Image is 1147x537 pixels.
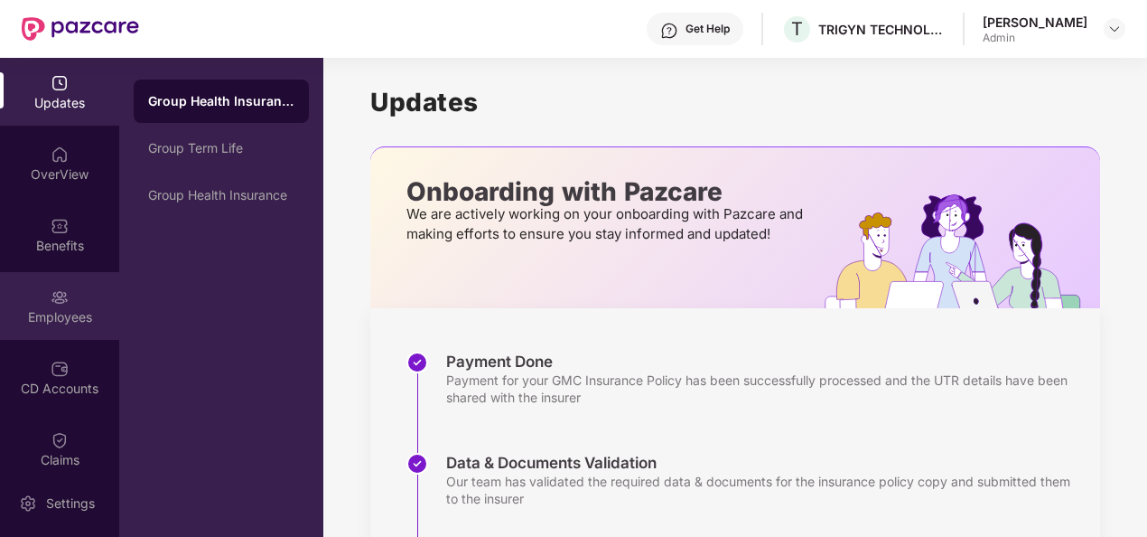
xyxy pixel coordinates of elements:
div: Group Term Life [148,141,294,155]
img: svg+xml;base64,PHN2ZyBpZD0iVXBkYXRlZCIgeG1sbnM9Imh0dHA6Ly93d3cudzMub3JnLzIwMDAvc3ZnIiB3aWR0aD0iMj... [51,74,69,92]
div: Our team has validated the required data & documents for the insurance policy copy and submitted ... [446,473,1082,507]
div: Data & Documents Validation [446,453,1082,473]
h1: Updates [370,87,1100,118]
div: Admin [983,31,1087,45]
img: hrOnboarding [825,194,1100,308]
div: Payment for your GMC Insurance Policy has been successfully processed and the UTR details have be... [446,372,1082,406]
div: Payment Done [446,352,1082,372]
div: Get Help [685,22,730,36]
img: svg+xml;base64,PHN2ZyBpZD0iQ0RfQWNjb3VudHMiIGRhdGEtbmFtZT0iQ0QgQWNjb3VudHMiIHhtbG5zPSJodHRwOi8vd3... [51,360,69,378]
img: svg+xml;base64,PHN2ZyBpZD0iQ2xhaW0iIHhtbG5zPSJodHRwOi8vd3d3LnczLm9yZy8yMDAwL3N2ZyIgd2lkdGg9IjIwIi... [51,431,69,449]
img: svg+xml;base64,PHN2ZyBpZD0iQmVuZWZpdHMiIHhtbG5zPSJodHRwOi8vd3d3LnczLm9yZy8yMDAwL3N2ZyIgd2lkdGg9Ij... [51,217,69,235]
img: svg+xml;base64,PHN2ZyBpZD0iU3RlcC1Eb25lLTMyeDMyIiB4bWxucz0iaHR0cDovL3d3dy53My5vcmcvMjAwMC9zdmciIH... [406,453,428,475]
p: Onboarding with Pazcare [406,184,808,200]
div: TRIGYN TECHNOLOGIES LIMITED [818,21,945,38]
div: Settings [41,495,100,513]
span: T [791,18,803,40]
div: Group Health Insurance [148,92,294,110]
p: We are actively working on your onboarding with Pazcare and making efforts to ensure you stay inf... [406,204,808,244]
div: [PERSON_NAME] [983,14,1087,31]
img: svg+xml;base64,PHN2ZyBpZD0iSGVscC0zMngzMiIgeG1sbnM9Imh0dHA6Ly93d3cudzMub3JnLzIwMDAvc3ZnIiB3aWR0aD... [660,22,678,40]
img: New Pazcare Logo [22,17,139,41]
img: svg+xml;base64,PHN2ZyBpZD0iRW1wbG95ZWVzIiB4bWxucz0iaHR0cDovL3d3dy53My5vcmcvMjAwMC9zdmciIHdpZHRoPS... [51,288,69,306]
img: svg+xml;base64,PHN2ZyBpZD0iSG9tZSIgeG1sbnM9Imh0dHA6Ly93d3cudzMub3JnLzIwMDAvc3ZnIiB3aWR0aD0iMjAiIG... [51,146,69,164]
img: svg+xml;base64,PHN2ZyBpZD0iU2V0dGluZy0yMHgyMCIgeG1sbnM9Imh0dHA6Ly93d3cudzMub3JnLzIwMDAvc3ZnIiB3aW... [19,495,37,513]
img: svg+xml;base64,PHN2ZyBpZD0iRHJvcGRvd24tMzJ4MzIiIHhtbG5zPSJodHRwOi8vd3d3LnczLm9yZy8yMDAwL3N2ZyIgd2... [1107,22,1122,36]
img: svg+xml;base64,PHN2ZyBpZD0iU3RlcC1Eb25lLTMyeDMyIiB4bWxucz0iaHR0cDovL3d3dy53My5vcmcvMjAwMC9zdmciIH... [406,352,428,373]
div: Group Health Insurance [148,188,294,203]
